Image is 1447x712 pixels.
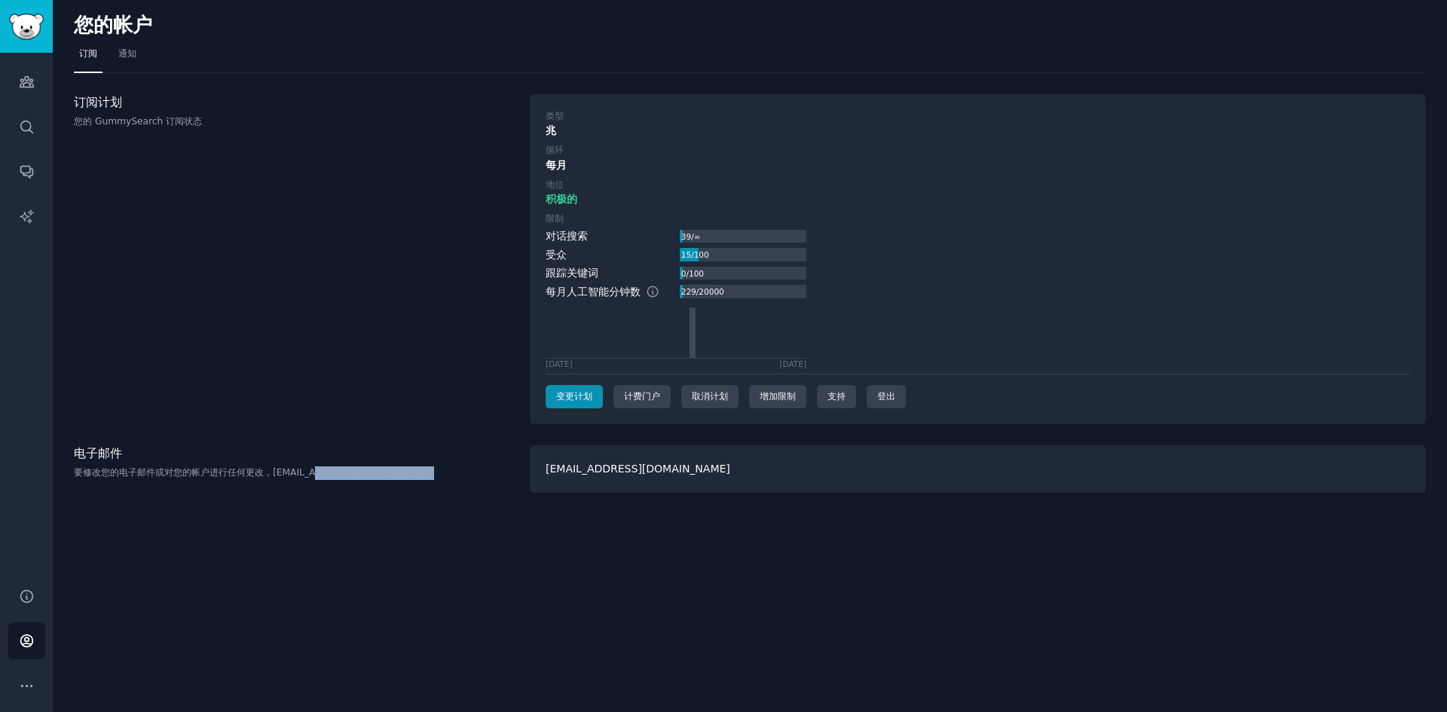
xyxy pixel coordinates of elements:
[546,359,573,368] font: [DATE]
[681,287,696,296] font: 229
[79,48,97,59] font: 订阅
[689,269,704,278] font: 100
[760,391,796,402] font: 增加限制
[681,269,687,278] font: 0
[546,111,564,121] font: 类型
[74,467,434,478] font: 要修改您的电子邮件或对您的帐户进行任何更改，[EMAIL_ADDRESS][DOMAIN_NAME]
[749,385,806,409] a: 增加限制
[546,230,588,242] font: 对话搜索
[546,124,556,136] font: 兆
[74,446,122,460] font: 电子邮件
[681,232,691,241] font: 39
[74,14,152,36] font: 您的帐户
[699,287,723,296] font: 20000
[692,391,728,402] font: 取消计划
[694,250,709,259] font: 100
[74,95,122,109] font: 订阅计划
[113,42,142,73] a: 通知
[624,391,660,402] font: 计费门户
[9,14,44,40] img: GummySearch 徽标
[686,269,689,278] font: /
[877,391,895,402] font: 登出
[694,232,701,241] font: ∞
[828,391,846,402] font: 支持
[691,232,694,241] font: /
[546,159,567,171] font: 每月
[817,385,856,409] a: 支持
[74,116,202,127] font: 您的 GummySearch 订阅状态
[779,359,806,368] font: [DATE]
[546,145,564,155] font: 循环
[118,48,136,59] font: 通知
[691,250,694,259] font: /
[546,267,598,279] font: 跟踪关键词
[74,42,102,73] a: 订阅
[546,249,567,261] font: 受众
[546,385,603,409] a: 变更计划
[546,463,730,475] font: [EMAIL_ADDRESS][DOMAIN_NAME]
[681,250,691,259] font: 15
[546,286,641,298] font: 每月人工智能分钟数
[696,287,699,296] font: /
[546,193,577,205] font: 积极的
[556,391,592,402] font: 变更计划
[546,179,564,190] font: 地位
[546,213,564,224] font: 限制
